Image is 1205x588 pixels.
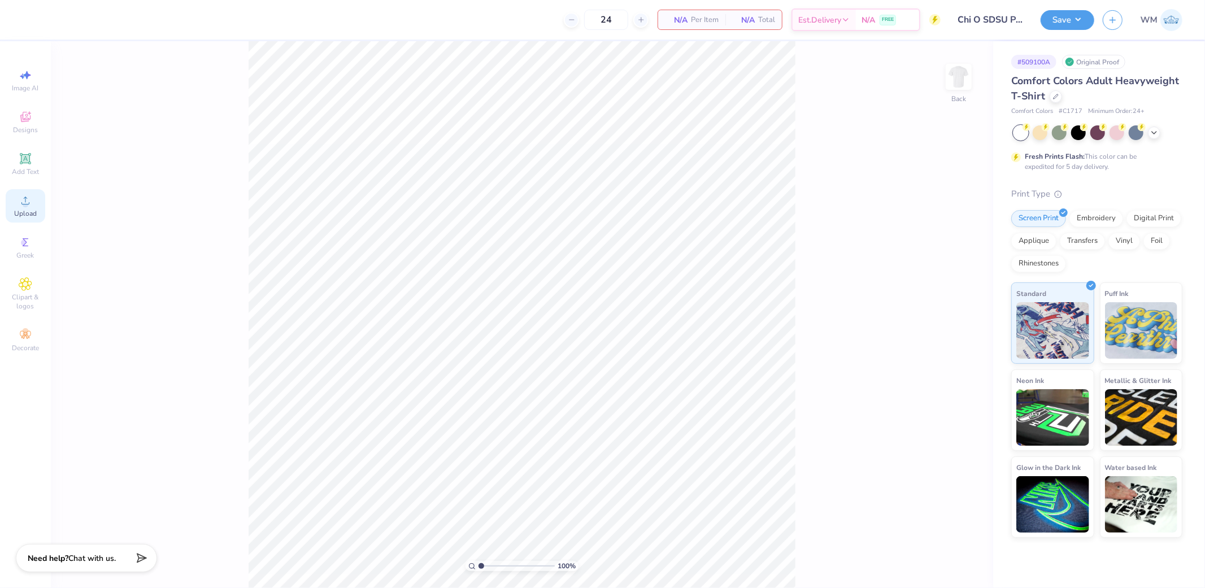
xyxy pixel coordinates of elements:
[1105,461,1157,473] span: Water based Ink
[1011,210,1066,227] div: Screen Print
[12,167,39,176] span: Add Text
[1011,233,1056,250] div: Applique
[1011,188,1182,201] div: Print Type
[1011,255,1066,272] div: Rhinestones
[1108,233,1140,250] div: Vinyl
[1062,55,1125,69] div: Original Proof
[1105,389,1178,446] img: Metallic & Glitter Ink
[558,561,576,571] span: 100 %
[1041,10,1094,30] button: Save
[1105,476,1178,533] img: Water based Ink
[1011,107,1053,116] span: Comfort Colors
[1025,151,1164,172] div: This color can be expedited for 5 day delivery.
[1016,389,1089,446] img: Neon Ink
[12,84,39,93] span: Image AI
[1088,107,1145,116] span: Minimum Order: 24 +
[28,553,68,564] strong: Need help?
[1060,233,1105,250] div: Transfers
[758,14,775,26] span: Total
[13,125,38,134] span: Designs
[798,14,841,26] span: Est. Delivery
[951,94,966,104] div: Back
[1141,9,1182,31] a: WM
[1160,9,1182,31] img: Wilfredo Manabat
[1105,302,1178,359] img: Puff Ink
[1105,374,1172,386] span: Metallic & Glitter Ink
[691,14,719,26] span: Per Item
[947,66,970,88] img: Back
[1143,233,1170,250] div: Foil
[862,14,875,26] span: N/A
[882,16,894,24] span: FREE
[584,10,628,30] input: – –
[1105,288,1129,299] span: Puff Ink
[6,293,45,311] span: Clipart & logos
[1141,14,1158,27] span: WM
[1016,461,1081,473] span: Glow in the Dark Ink
[1016,302,1089,359] img: Standard
[1016,476,1089,533] img: Glow in the Dark Ink
[17,251,34,260] span: Greek
[1069,210,1123,227] div: Embroidery
[1016,288,1046,299] span: Standard
[1011,55,1056,69] div: # 509100A
[1025,152,1085,161] strong: Fresh Prints Flash:
[1126,210,1181,227] div: Digital Print
[949,8,1032,31] input: Untitled Design
[12,343,39,352] span: Decorate
[14,209,37,218] span: Upload
[68,553,116,564] span: Chat with us.
[1059,107,1082,116] span: # C1717
[732,14,755,26] span: N/A
[1016,374,1044,386] span: Neon Ink
[665,14,688,26] span: N/A
[1011,74,1179,103] span: Comfort Colors Adult Heavyweight T-Shirt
